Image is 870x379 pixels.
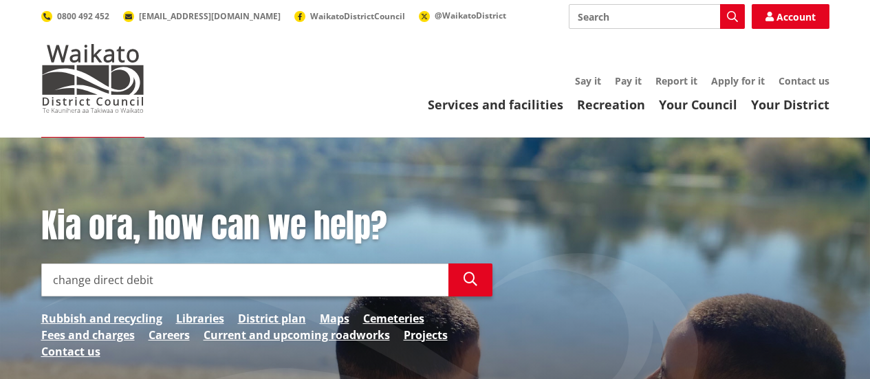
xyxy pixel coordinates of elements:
span: 0800 492 452 [57,10,109,22]
a: Current and upcoming roadworks [204,327,390,343]
a: Pay it [615,74,642,87]
a: Libraries [176,310,224,327]
a: @WaikatoDistrict [419,10,506,21]
a: Contact us [779,74,829,87]
span: [EMAIL_ADDRESS][DOMAIN_NAME] [139,10,281,22]
a: Fees and charges [41,327,135,343]
a: Recreation [577,96,645,113]
a: Report it [655,74,697,87]
a: Account [752,4,829,29]
a: Services and facilities [428,96,563,113]
a: District plan [238,310,306,327]
a: Your District [751,96,829,113]
a: Apply for it [711,74,765,87]
a: Contact us [41,343,100,360]
h1: Kia ora, how can we help? [41,206,492,246]
span: @WaikatoDistrict [435,10,506,21]
a: Rubbish and recycling [41,310,162,327]
img: Waikato District Council - Te Kaunihera aa Takiwaa o Waikato [41,44,144,113]
a: Careers [149,327,190,343]
span: WaikatoDistrictCouncil [310,10,405,22]
a: Maps [320,310,349,327]
input: Search input [41,263,448,296]
input: Search input [569,4,745,29]
a: Projects [404,327,448,343]
a: Say it [575,74,601,87]
a: Cemeteries [363,310,424,327]
a: 0800 492 452 [41,10,109,22]
a: Your Council [659,96,737,113]
a: WaikatoDistrictCouncil [294,10,405,22]
a: [EMAIL_ADDRESS][DOMAIN_NAME] [123,10,281,22]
